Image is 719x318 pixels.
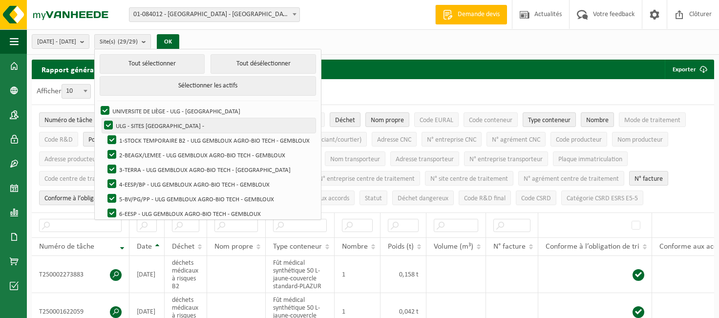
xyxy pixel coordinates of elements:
[83,132,116,147] button: Poids (t)Poids (t): Activate to sort
[318,175,415,183] span: N° entreprise centre de traitement
[100,76,317,96] button: Sélectionner les actifs
[106,133,316,148] label: 1-STOCK TEMPORAIRE B2 - ULG GEMBLOUX AGRO-BIO TECH - GEMBLOUX
[99,104,316,118] label: UNIVERSITE DE LIÈGE - ULG - [GEOGRAPHIC_DATA]
[106,206,316,221] label: 6-EESP - ULG GEMBLOUX AGRO-BIO TECH - GEMBLOUX
[381,256,426,293] td: 0,158 t
[365,112,409,127] button: Nom propreNom propre: Activate to sort
[39,191,129,205] button: Conforme à l’obligation de tri : Activate to sort
[493,243,526,251] span: N° facture
[39,243,94,251] span: Numéro de tâche
[129,256,165,293] td: [DATE]
[455,10,502,20] span: Demande devis
[39,132,78,147] button: Code R&DCode R&amp;D: Activate to sort
[422,132,482,147] button: N° entreprise CNCN° entreprise CNC: Activate to sort
[129,8,299,21] span: 01-084012 - UNIVERSITE DE LIÈGE - ULG - LIÈGE
[516,191,556,205] button: Code CSRDCode CSRD: Activate to sort
[44,117,92,124] span: Numéro de tâche
[342,243,368,251] span: Nombre
[62,85,90,98] span: 10
[44,195,124,202] span: Conforme à l’obligation de tri
[39,112,98,127] button: Numéro de tâcheNuméro de tâche: Activate to remove sorting
[464,151,548,166] button: N° entreprise transporteurN° entreprise transporteur: Activate to sort
[359,191,387,205] button: StatutStatut: Activate to sort
[102,118,316,133] label: ULG - SITES [GEOGRAPHIC_DATA] -
[39,151,104,166] button: Adresse producteurAdresse producteur: Activate to sort
[330,112,360,127] button: DéchetDéchet: Activate to sort
[37,87,125,95] label: Afficher éléments
[371,117,404,124] span: Nom propre
[528,117,571,124] span: Type conteneur
[211,54,316,74] button: Tout désélectionner
[388,243,414,251] span: Poids (t)
[44,136,73,144] span: Code R&D
[335,117,355,124] span: Déchet
[100,54,205,74] button: Tout sélectionner
[390,151,459,166] button: Adresse transporteurAdresse transporteur: Activate to sort
[106,148,316,162] label: 2-BEAGX/LEMEE - ULG GEMBLOUX AGRO-BIO TECH - GEMBLOUX
[553,151,628,166] button: Plaque immatriculationPlaque immatriculation: Activate to sort
[32,34,89,49] button: [DATE] - [DATE]
[62,84,91,99] span: 10
[106,191,316,206] label: 5-BV/PG/PP - ULG GEMBLOUX AGRO-BIO TECH - GEMBLOUX
[100,35,138,49] span: Site(s)
[469,117,512,124] span: Code conteneur
[39,171,123,186] button: Code centre de traitementCode centre de traitement: Activate to sort
[550,132,607,147] button: Code producteurCode producteur: Activate to sort
[396,156,454,163] span: Adresse transporteur
[581,112,614,127] button: NombreNombre: Activate to sort
[273,243,322,251] span: Type conteneur
[372,132,417,147] button: Adresse CNCAdresse CNC: Activate to sort
[129,7,300,22] span: 01-084012 - UNIVERSITE DE LIÈGE - ULG - LIÈGE
[94,34,151,49] button: Site(s)(29/29)
[325,151,385,166] button: Nom transporteurNom transporteur: Activate to sort
[617,136,663,144] span: Nom producteur
[172,243,194,251] span: Déchet
[106,162,316,177] label: 3-TERRA - ULG GEMBLOUX AGRO-BIO TECH - [GEOGRAPHIC_DATA]
[32,60,106,79] h2: Rapport général
[546,243,639,251] span: Conforme à l’obligation de tri
[118,39,138,45] count: (29/29)
[430,175,508,183] span: N° site centre de traitement
[88,136,110,144] span: Poids (t)
[392,191,454,205] button: Déchet dangereux : Activate to sort
[330,156,380,163] span: Nom transporteur
[137,243,152,251] span: Date
[464,112,518,127] button: Code conteneurCode conteneur: Activate to sort
[586,117,609,124] span: Nombre
[435,5,507,24] a: Demande devis
[464,195,506,202] span: Code R&D final
[634,175,663,183] span: N° facture
[486,132,546,147] button: N° agrément CNCN° agrément CNC: Activate to sort
[427,136,476,144] span: N° entreprise CNC
[165,256,207,293] td: déchets médicaux à risques B2
[37,35,76,49] span: [DATE] - [DATE]
[365,195,382,202] span: Statut
[414,112,459,127] button: Code EURALCode EURAL: Activate to sort
[567,195,638,202] span: Catégorie CSRD ESRS E5-5
[521,195,551,202] span: Code CSRD
[524,175,619,183] span: N° agrément centre de traitement
[434,243,473,251] span: Volume (m³)
[214,243,253,251] span: Nom propre
[420,117,453,124] span: Code EURAL
[44,175,118,183] span: Code centre de traitement
[556,136,602,144] span: Code producteur
[612,132,668,147] button: Nom producteurNom producteur: Activate to sort
[523,112,576,127] button: Type conteneurType conteneur: Activate to sort
[313,171,420,186] button: N° entreprise centre de traitementN° entreprise centre de traitement: Activate to sort
[425,171,513,186] button: N° site centre de traitementN° site centre de traitement: Activate to sort
[266,256,335,293] td: Fût médical synthétique 50 L-jaune-couvercle standard-PLAZUR
[492,136,540,144] span: N° agrément CNC
[377,136,411,144] span: Adresse CNC
[629,171,668,186] button: N° factureN° facture: Activate to sort
[398,195,448,202] span: Déchet dangereux
[335,256,381,293] td: 1
[561,191,643,205] button: Catégorie CSRD ESRS E5-5Catégorie CSRD ESRS E5-5: Activate to sort
[106,177,316,191] label: 4-EESP/BP - ULG GEMBLOUX AGRO-BIO TECH - GEMBLOUX
[558,156,622,163] span: Plaque immatriculation
[469,156,543,163] span: N° entreprise transporteur
[624,117,680,124] span: Mode de traitement
[518,171,624,186] button: N° agrément centre de traitementN° agrément centre de traitement: Activate to sort
[665,60,713,79] button: Exporter
[44,156,98,163] span: Adresse producteur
